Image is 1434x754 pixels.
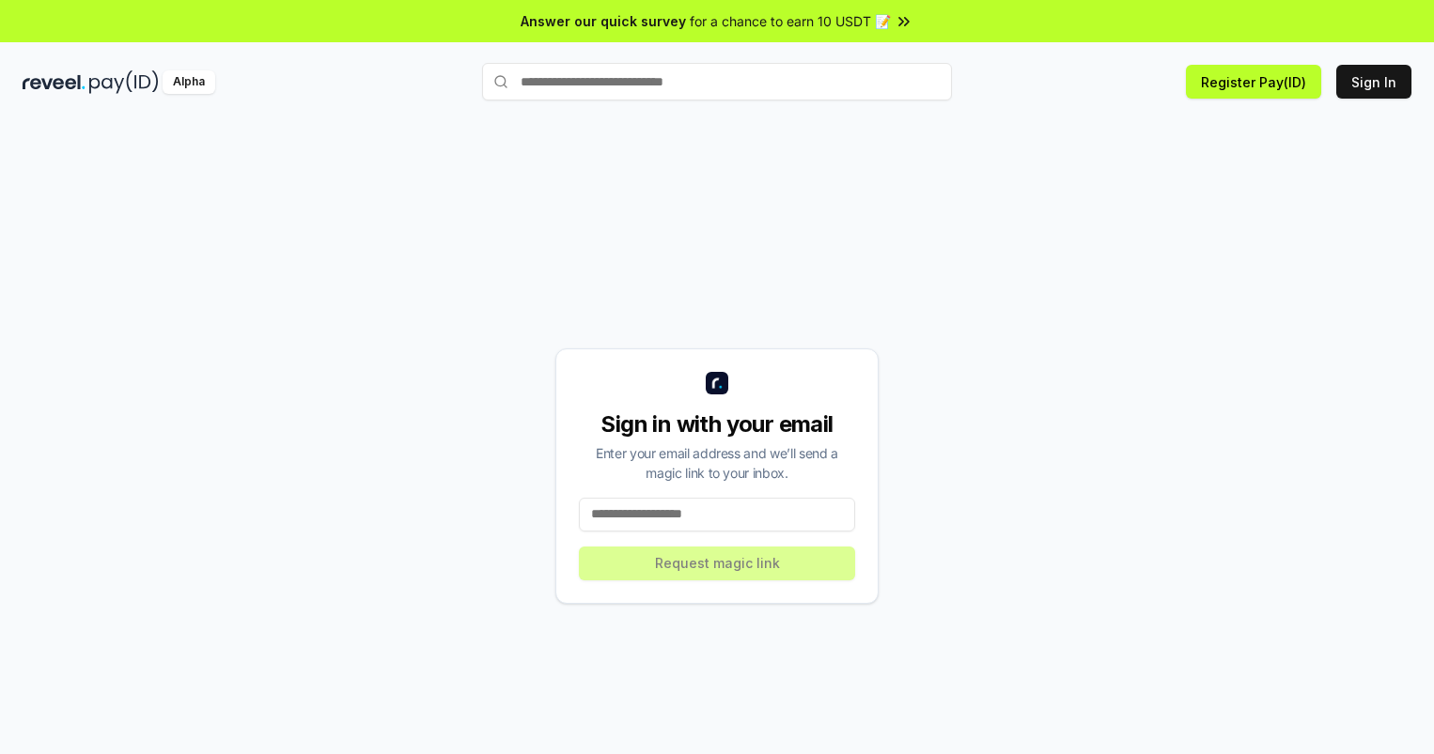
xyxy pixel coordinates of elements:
span: Answer our quick survey [521,11,686,31]
div: Enter your email address and we’ll send a magic link to your inbox. [579,443,855,483]
img: reveel_dark [23,70,86,94]
span: for a chance to earn 10 USDT 📝 [690,11,891,31]
div: Sign in with your email [579,409,855,439]
button: Sign In [1336,65,1411,99]
img: pay_id [89,70,159,94]
button: Register Pay(ID) [1186,65,1321,99]
img: logo_small [706,372,728,394]
div: Alpha [163,70,215,94]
